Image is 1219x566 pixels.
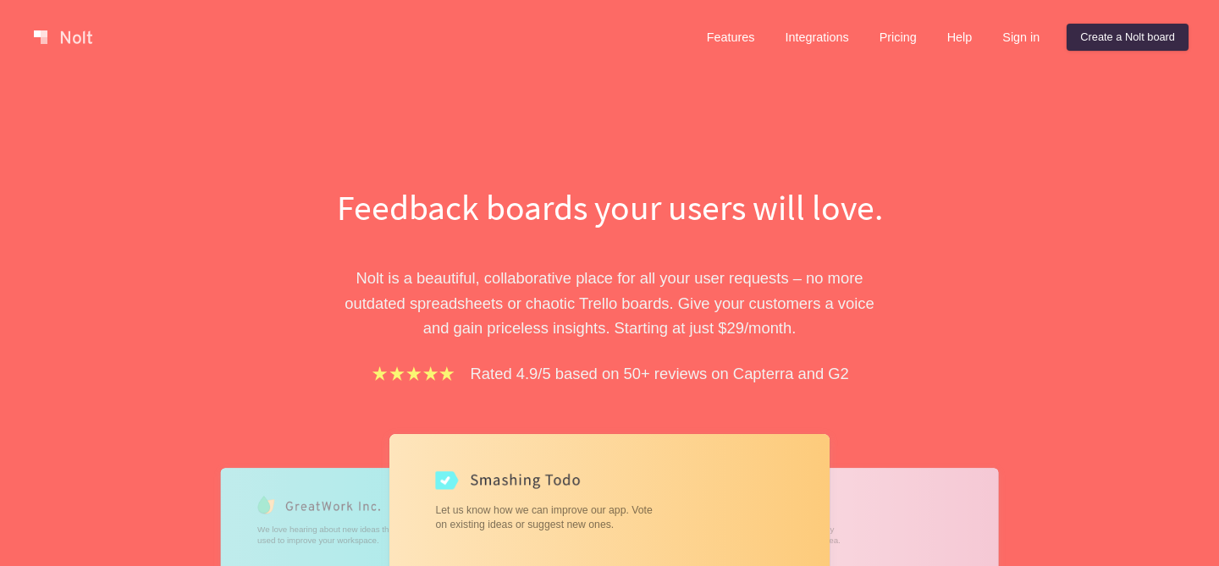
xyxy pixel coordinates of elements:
a: Integrations [771,24,862,51]
img: stars.b067e34983.png [370,364,456,383]
a: Create a Nolt board [1067,24,1189,51]
p: Rated 4.9/5 based on 50+ reviews on Capterra and G2 [471,361,849,386]
a: Pricing [866,24,930,51]
p: Nolt is a beautiful, collaborative place for all your user requests – no more outdated spreadshee... [317,266,902,340]
a: Help [934,24,986,51]
a: Sign in [989,24,1053,51]
h1: Feedback boards your users will love. [317,183,902,232]
a: Features [693,24,769,51]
